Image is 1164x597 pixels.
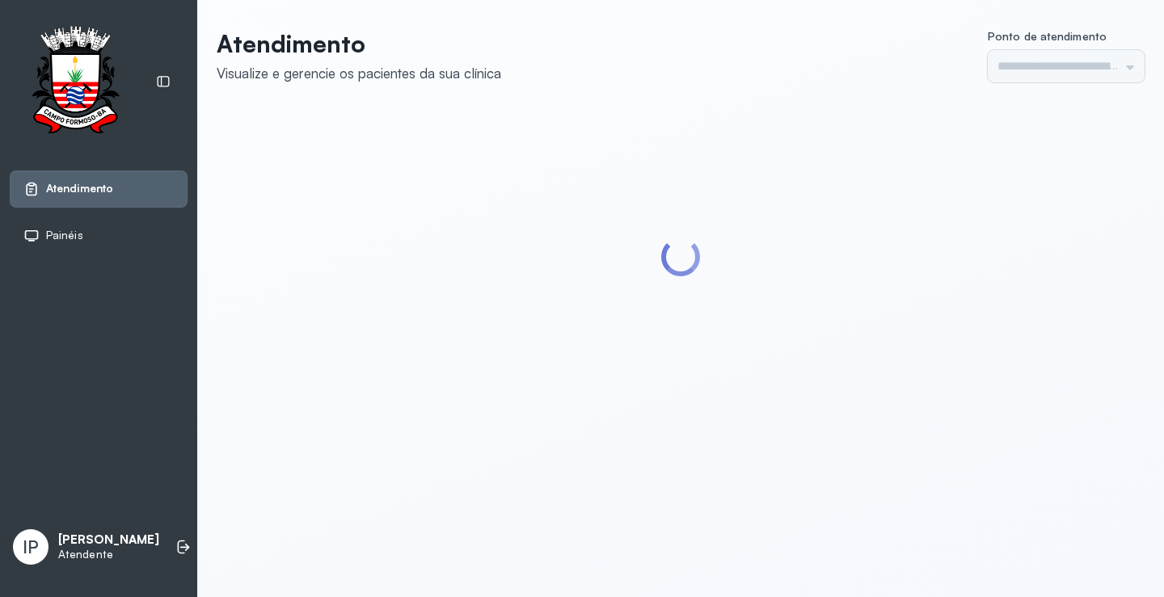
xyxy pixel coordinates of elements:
[46,182,113,195] span: Atendimento
[46,229,83,242] span: Painéis
[58,548,159,561] p: Atendente
[17,26,133,138] img: Logotipo do estabelecimento
[58,532,159,548] p: [PERSON_NAME]
[988,29,1107,43] span: Ponto de atendimento
[23,181,174,197] a: Atendimento
[217,29,501,58] p: Atendimento
[217,65,501,82] div: Visualize e gerencie os pacientes da sua clínica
